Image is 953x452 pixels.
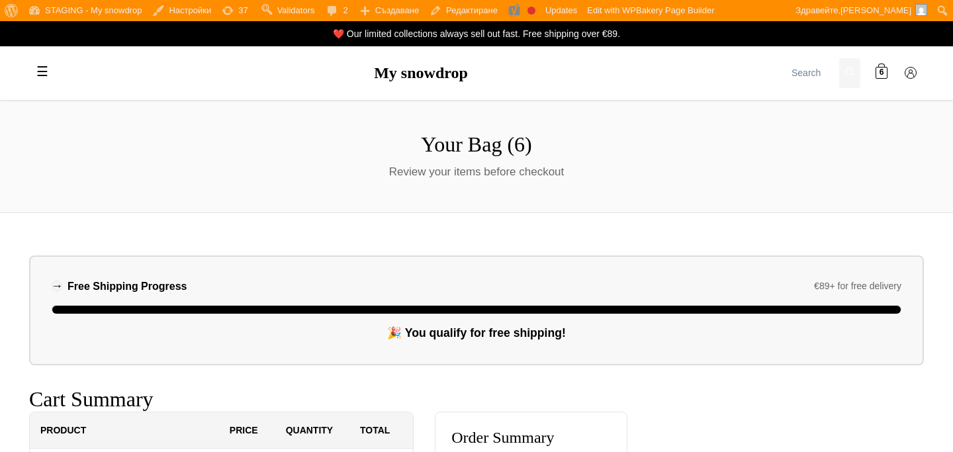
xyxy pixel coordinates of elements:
div: Focus keyphrase not set [527,7,535,15]
label: Toggle mobile menu [29,59,56,85]
span: 🎉 You qualify for free shipping! [387,326,566,339]
h2: Cart Summary [29,386,627,412]
h3: Order Summary [451,428,611,447]
div: Total [347,423,402,437]
span: Free Shipping Progress [52,278,187,295]
a: My snowdrop [374,64,468,81]
a: 6 [868,60,895,87]
input: Search [786,58,839,88]
span: 6 [880,67,884,79]
div: Product [40,423,206,437]
span: €89+ for free delivery [814,279,901,293]
div: Quantity [282,423,337,437]
div: Price [216,423,271,437]
span: [PERSON_NAME] [840,5,911,15]
h1: Your Bag (6) [29,132,924,157]
p: Review your items before checkout [29,163,924,181]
